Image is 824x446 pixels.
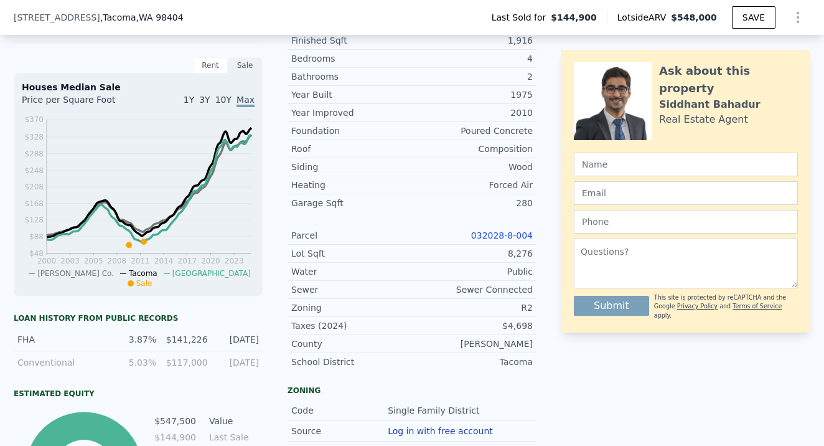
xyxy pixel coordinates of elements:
[60,257,80,265] tspan: 2003
[291,283,412,296] div: Sewer
[136,279,152,288] span: Sale
[412,107,533,119] div: 2010
[291,143,412,155] div: Roof
[671,12,717,22] span: $548,000
[412,197,533,209] div: 280
[677,303,718,310] a: Privacy Policy
[551,11,597,24] span: $144,900
[164,356,207,369] div: $117,000
[207,414,263,428] td: Value
[291,229,412,242] div: Parcel
[131,257,150,265] tspan: 2011
[37,269,114,278] span: [PERSON_NAME] Co.
[24,166,44,175] tspan: $248
[412,70,533,83] div: 2
[24,149,44,158] tspan: $288
[412,52,533,65] div: 4
[291,356,412,368] div: School District
[412,320,533,332] div: $4,698
[574,210,798,234] input: Phone
[574,181,798,205] input: Email
[291,125,412,137] div: Foundation
[412,283,533,296] div: Sewer Connected
[659,112,748,127] div: Real Estate Agent
[14,313,263,323] div: Loan history from public records
[412,34,533,47] div: 1,916
[291,34,412,47] div: Finished Sqft
[412,265,533,278] div: Public
[129,269,157,278] span: Tacoma
[291,179,412,191] div: Heating
[659,62,798,97] div: Ask about this property
[291,247,412,260] div: Lot Sqft
[291,404,388,417] div: Code
[84,257,103,265] tspan: 2005
[199,95,210,105] span: 3Y
[733,303,782,310] a: Terms of Service
[108,257,127,265] tspan: 2008
[201,257,220,265] tspan: 2020
[388,404,482,417] div: Single Family District
[164,333,207,346] div: $141,226
[659,97,761,112] div: Siddhant Bahadur
[17,356,105,369] div: Conventional
[412,301,533,314] div: R2
[291,301,412,314] div: Zoning
[492,11,551,24] span: Last Sold for
[785,5,810,30] button: Show Options
[24,199,44,208] tspan: $168
[193,57,228,74] div: Rent
[215,333,259,346] div: [DATE]
[617,11,671,24] span: Lotside ARV
[291,338,412,350] div: County
[22,93,138,113] div: Price per Square Foot
[24,216,44,224] tspan: $128
[291,88,412,101] div: Year Built
[24,115,44,124] tspan: $370
[17,333,105,346] div: FHA
[100,11,184,24] span: , Tacoma
[574,153,798,176] input: Name
[291,425,388,437] div: Source
[412,125,533,137] div: Poured Concrete
[184,95,194,105] span: 1Y
[22,81,255,93] div: Houses Median Sale
[225,257,244,265] tspan: 2023
[136,12,184,22] span: , WA 98404
[574,296,649,316] button: Submit
[412,179,533,191] div: Forced Air
[215,95,232,105] span: 10Y
[654,293,798,320] div: This site is protected by reCAPTCHA and the Google and apply.
[291,107,412,119] div: Year Improved
[291,197,412,209] div: Garage Sqft
[178,257,197,265] tspan: 2017
[154,257,174,265] tspan: 2014
[236,95,255,107] span: Max
[215,356,259,369] div: [DATE]
[113,356,156,369] div: 5.03%
[732,6,775,29] button: SAVE
[412,161,533,173] div: Wood
[154,430,197,444] td: $144,900
[471,230,533,240] a: 032028-8-004
[412,338,533,350] div: [PERSON_NAME]
[388,426,493,436] button: Log in with free account
[291,265,412,278] div: Water
[291,70,412,83] div: Bathrooms
[113,333,156,346] div: 3.87%
[154,414,197,428] td: $547,500
[24,183,44,191] tspan: $208
[412,88,533,101] div: 1975
[228,57,263,74] div: Sale
[172,269,251,278] span: [GEOGRAPHIC_DATA]
[207,430,263,444] td: Last Sale
[29,249,44,258] tspan: $48
[412,356,533,368] div: Tacoma
[291,52,412,65] div: Bedrooms
[37,257,57,265] tspan: 2000
[24,133,44,141] tspan: $328
[412,247,533,260] div: 8,276
[14,11,100,24] span: [STREET_ADDRESS]
[291,161,412,173] div: Siding
[14,389,263,399] div: Estimated Equity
